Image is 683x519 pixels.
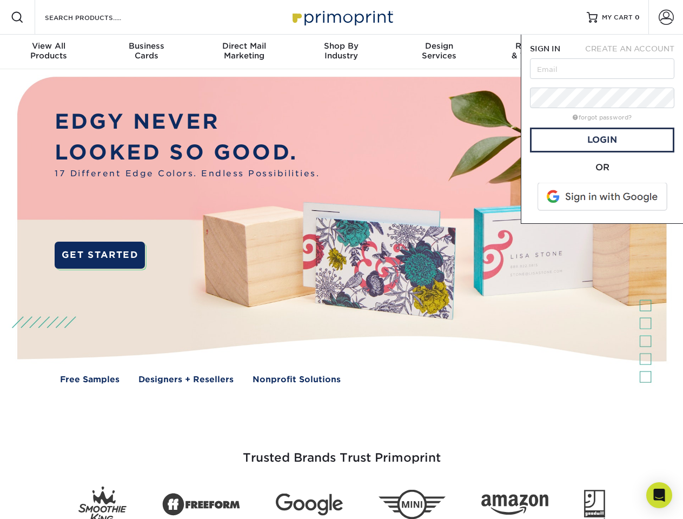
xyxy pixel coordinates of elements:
h3: Trusted Brands Trust Primoprint [25,425,658,478]
span: MY CART [602,13,633,22]
span: Resources [488,41,585,51]
a: Direct MailMarketing [195,35,293,69]
span: Business [97,41,195,51]
a: DesignServices [390,35,488,69]
div: OR [530,161,674,174]
img: Amazon [481,495,548,515]
a: forgot password? [573,114,632,121]
span: Direct Mail [195,41,293,51]
div: Marketing [195,41,293,61]
div: Open Intercom Messenger [646,482,672,508]
span: 0 [635,14,640,21]
span: Design [390,41,488,51]
div: Services [390,41,488,61]
a: Resources& Templates [488,35,585,69]
input: Email [530,58,674,79]
div: Cards [97,41,195,61]
a: GET STARTED [55,242,145,269]
span: CREATE AN ACCOUNT [585,44,674,53]
a: BusinessCards [97,35,195,69]
span: Shop By [293,41,390,51]
p: LOOKED SO GOOD. [55,137,320,168]
p: EDGY NEVER [55,107,320,137]
img: Primoprint [288,5,396,29]
a: Nonprofit Solutions [253,374,341,386]
a: Free Samples [60,374,120,386]
input: SEARCH PRODUCTS..... [44,11,149,24]
span: SIGN IN [530,44,560,53]
a: Shop ByIndustry [293,35,390,69]
a: Login [530,128,674,152]
img: Google [276,494,343,516]
a: Designers + Resellers [138,374,234,386]
img: Goodwill [584,490,605,519]
div: & Templates [488,41,585,61]
span: 17 Different Edge Colors. Endless Possibilities. [55,168,320,180]
div: Industry [293,41,390,61]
